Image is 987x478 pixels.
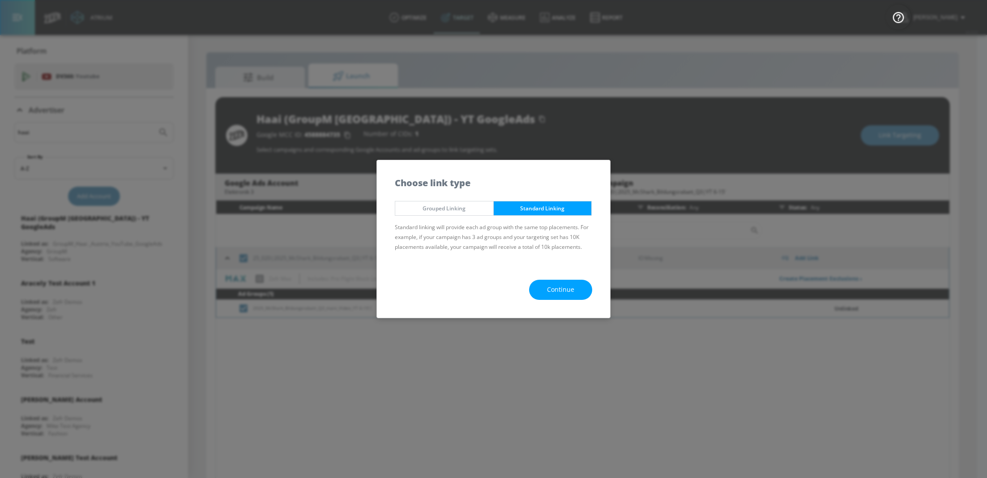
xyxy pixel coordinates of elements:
span: Standard Linking [500,204,585,213]
button: Continue [529,280,592,300]
button: Grouped Linking [395,201,494,216]
button: Open Resource Center [886,4,911,30]
h5: Choose link type [395,178,470,188]
span: Grouped Linking [402,204,487,213]
button: Standard Linking [493,201,592,216]
span: Continue [547,284,574,295]
p: Standard linking will provide each ad group with the same top placements. For example, if your ca... [395,222,592,252]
